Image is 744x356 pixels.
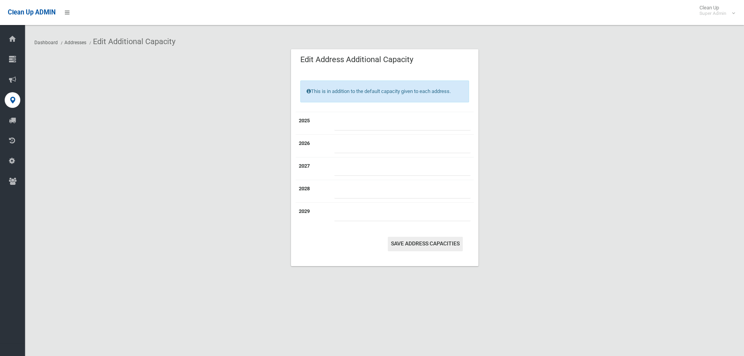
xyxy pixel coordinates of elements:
[296,180,331,202] th: 2028
[300,81,469,102] div: This is in addition to the default capacity given to each address.
[296,202,331,225] th: 2029
[296,134,331,157] th: 2026
[34,40,58,45] a: Dashboard
[291,52,423,67] header: Edit Address Additional Capacity
[87,34,175,49] li: Edit Additional Capacity
[388,237,463,251] button: Save Address capacities
[696,5,734,16] span: Clean Up
[296,112,331,134] th: 2025
[64,40,86,45] a: Addresses
[699,11,726,16] small: Super Admin
[296,157,331,180] th: 2027
[8,9,55,16] span: Clean Up ADMIN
